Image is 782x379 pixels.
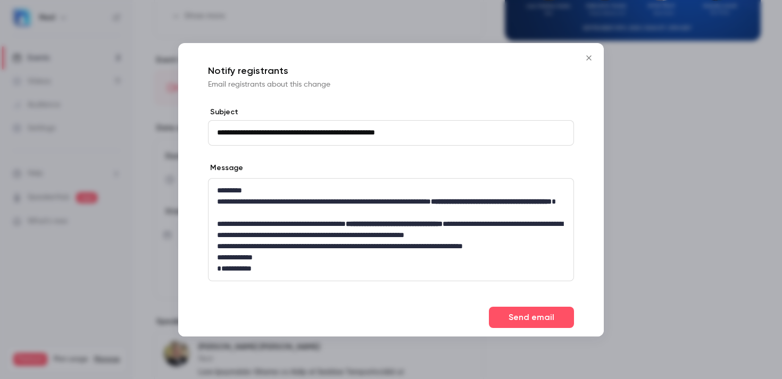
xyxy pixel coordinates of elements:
[208,79,574,90] p: Email registrants about this change
[208,64,574,77] p: Notify registrants
[578,47,600,69] button: Close
[208,163,243,173] label: Message
[208,107,574,117] label: Subject
[209,179,573,281] div: editor
[489,307,574,328] button: Send email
